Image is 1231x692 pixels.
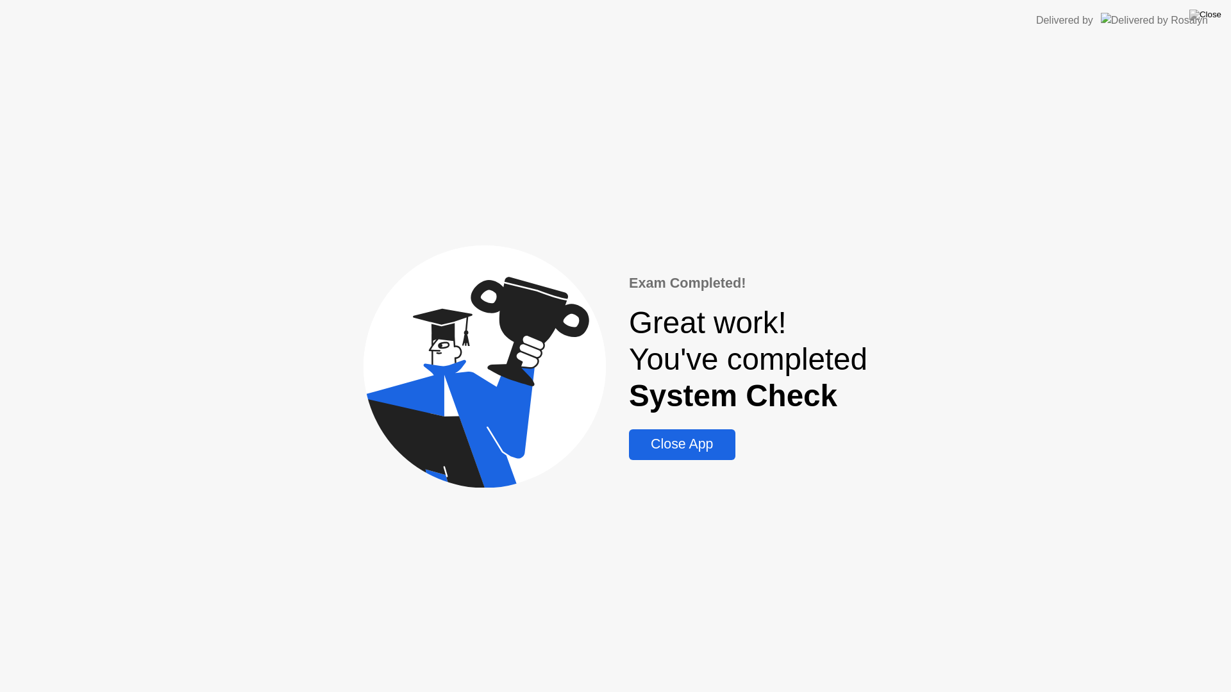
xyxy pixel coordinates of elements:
[629,429,735,460] button: Close App
[629,379,837,413] b: System Check
[1189,10,1221,20] img: Close
[1036,13,1093,28] div: Delivered by
[1101,13,1208,28] img: Delivered by Rosalyn
[633,436,731,452] div: Close App
[629,304,867,414] div: Great work! You've completed
[629,273,867,293] div: Exam Completed!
